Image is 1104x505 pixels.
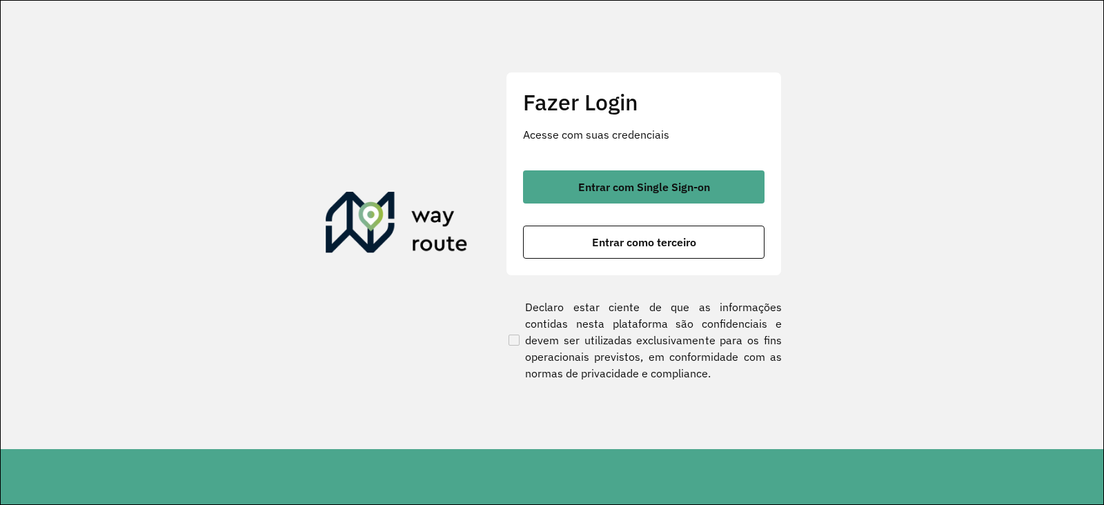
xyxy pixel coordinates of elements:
[326,192,468,258] img: Roteirizador AmbevTech
[523,226,765,259] button: button
[578,181,710,192] span: Entrar com Single Sign-on
[523,126,765,143] p: Acesse com suas credenciais
[506,299,782,382] label: Declaro estar ciente de que as informações contidas nesta plataforma são confidenciais e devem se...
[523,89,765,115] h2: Fazer Login
[523,170,765,204] button: button
[592,237,696,248] span: Entrar como terceiro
